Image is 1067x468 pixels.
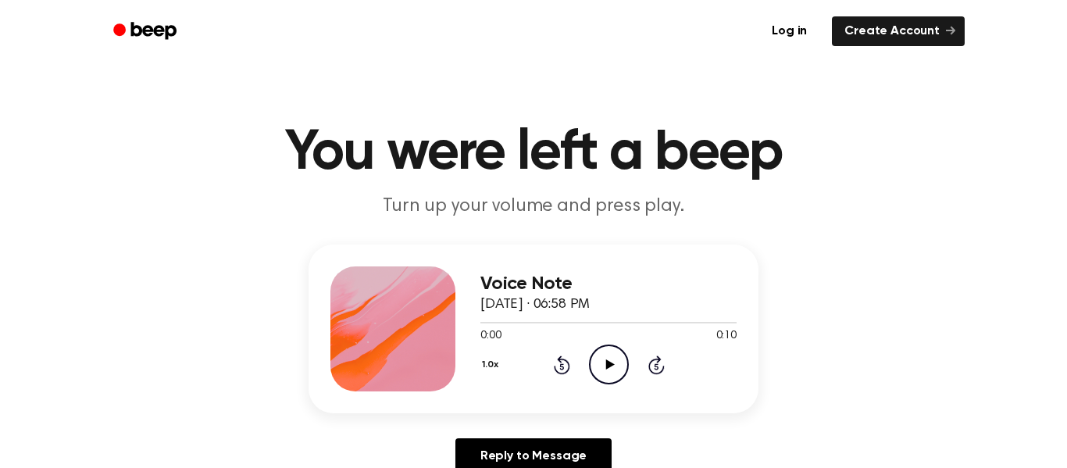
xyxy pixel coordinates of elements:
span: [DATE] · 06:58 PM [480,298,590,312]
span: 0:10 [716,328,737,345]
a: Beep [102,16,191,47]
span: 0:00 [480,328,501,345]
p: Turn up your volume and press play. [234,194,833,220]
a: Log in [756,13,823,49]
a: Create Account [832,16,965,46]
h1: You were left a beep [134,125,933,181]
button: 1.0x [480,352,504,378]
h3: Voice Note [480,273,737,295]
